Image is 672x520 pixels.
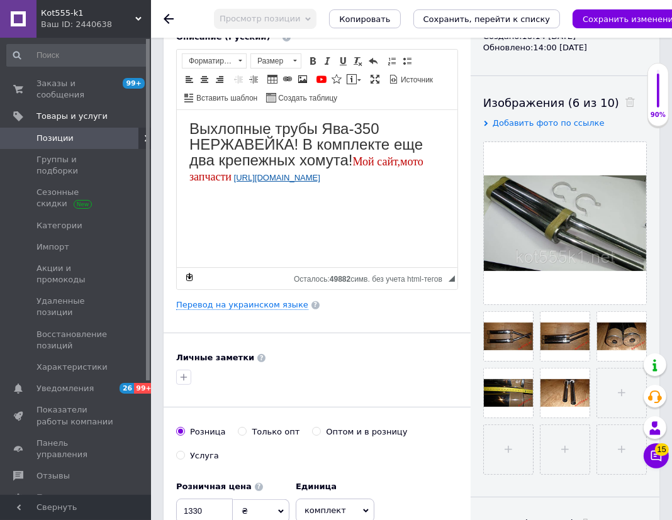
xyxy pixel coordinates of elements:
div: 90% Качество заполнения [647,63,669,126]
a: Создать таблицу [264,91,339,104]
a: Изображение [296,72,310,86]
a: Размер [250,53,301,69]
div: Изображения (6 из 10) [483,95,647,111]
a: Вставить шаблон [182,91,259,104]
span: 49882 [330,275,350,284]
a: Отменить (Ctrl+Z) [366,54,380,68]
a: Таблица [266,72,279,86]
a: Уменьшить отступ [232,72,245,86]
a: Вставить сообщение [345,72,363,86]
span: Показатели работы компании [36,404,116,427]
button: Сохранить, перейти к списку [413,9,561,28]
i: Сохранить, перейти к списку [423,14,551,24]
span: Описание (Русский) [176,32,270,41]
span: Источник [399,75,433,86]
div: Только опт [252,426,300,438]
b: Розничная цена [176,482,252,491]
a: Полужирный (Ctrl+B) [306,54,320,68]
span: Покупатели [36,492,88,503]
a: Источник [387,72,435,86]
a: Подчеркнутый (Ctrl+U) [336,54,350,68]
a: Увеличить отступ [247,72,260,86]
a: Сделать резервную копию сейчас [182,270,196,284]
a: Вставить/Редактировать ссылку (Ctrl+L) [281,72,294,86]
span: Позиции [36,133,74,144]
span: Сезонные скидки [36,187,116,209]
a: Вставить / удалить маркированный список [400,54,414,68]
div: Розница [190,426,225,438]
button: Копировать [329,9,400,28]
span: Отзывы [36,470,70,482]
span: 26 [120,383,134,394]
span: Восстановление позиций [36,329,116,351]
span: Импорт [36,241,69,253]
span: ₴ [242,506,248,516]
iframe: Визуальный текстовый редактор, 78737B2C-1B7D-4DDC-9C3A-62945190F731 [177,110,457,267]
a: Добавить видео с YouTube [315,72,328,86]
span: Копировать [339,14,390,24]
a: Курсив (Ctrl+I) [321,54,335,68]
a: По левому краю [182,72,196,86]
input: Поиск [6,44,148,67]
a: Вставить иконку [330,72,344,86]
span: Панель управления [36,438,116,460]
span: Уведомления [36,383,94,394]
div: 90% [648,111,668,119]
div: Подсчет символов [294,272,449,284]
span: 15 [655,443,669,456]
span: Создать таблицу [276,93,337,104]
div: Ваш ID: 2440638 [41,19,151,30]
div: Услуга [190,450,219,462]
span: Просмотр позиции [220,14,300,23]
button: Чат с покупателем15 [644,443,669,468]
div: Обновлено: 14:00 [DATE] [483,42,647,53]
a: По центру [198,72,211,86]
a: По правому краю [213,72,227,86]
span: Характеристики [36,362,108,373]
a: Перевод на украинском языке [176,300,308,310]
span: Акции и промокоды [36,263,116,285]
span: 99+ [123,78,145,89]
div: Оптом и в розницу [326,426,407,438]
a: Форматирование [182,53,247,69]
b: Единица [296,482,337,491]
span: Добавить фото по ссылке [493,118,605,128]
span: Товары и услуги [36,111,108,122]
a: Вставить / удалить нумерованный список [385,54,399,68]
span: Размер [251,54,289,68]
span: Удаленные позиции [36,296,116,318]
b: Личные заметки [176,353,254,362]
span: Кot555-k1 [41,8,135,19]
a: Убрать форматирование [351,54,365,68]
div: Вернуться назад [164,14,174,24]
span: Заказы и сообщения [36,78,116,101]
span: 99+ [134,383,155,394]
span: Вставить шаблон [194,93,257,104]
span: Группы и подборки [36,154,116,177]
a: Развернуть [368,72,382,86]
span: Форматирование [182,54,234,68]
span: Перетащите для изменения размера [449,275,455,282]
span: Категории [36,220,82,231]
